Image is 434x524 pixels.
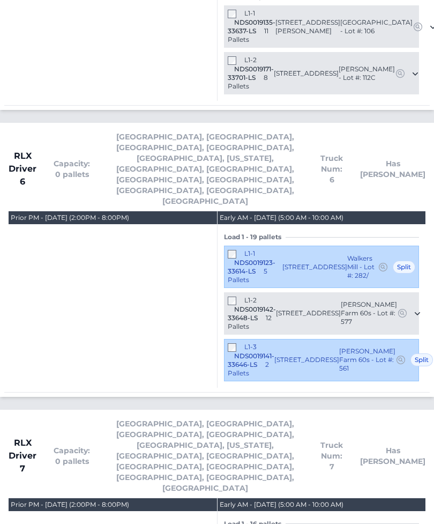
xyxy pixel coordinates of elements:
span: Split [393,261,415,274]
span: 11 Pallets [228,27,268,43]
span: [PERSON_NAME] - Lot #: 112C [339,65,395,82]
span: [PERSON_NAME] Farm 60s - Lot #: 561 [339,347,395,373]
span: Truck Num: 7 [320,440,343,472]
span: [STREET_ADDRESS] [276,309,341,318]
span: Split [410,353,433,366]
span: Capacity: 0 pallets [54,445,90,467]
span: [GEOGRAPHIC_DATA], [GEOGRAPHIC_DATA], [GEOGRAPHIC_DATA], [GEOGRAPHIC_DATA], [GEOGRAPHIC_DATA], [U... [107,418,303,493]
span: L1-1 [244,249,255,257]
span: NDS0019141-33646-LS [228,352,274,368]
div: Prior PM - [DATE] (2:00PM - 8:00PM) [11,500,129,509]
span: RLX Driver 6 [9,150,36,188]
span: Has [PERSON_NAME] [360,445,425,467]
span: Load 1 - 19 pallets [224,233,286,241]
div: Early AM - [DATE] (5:00 AM - 10:00 AM) [220,213,343,222]
div: Prior PM - [DATE] (2:00PM - 8:00PM) [11,213,129,222]
div: Early AM - [DATE] (5:00 AM - 10:00 AM) [220,500,343,509]
span: [STREET_ADDRESS] [282,263,347,271]
span: Has [PERSON_NAME] [360,158,425,180]
span: Capacity: 0 pallets [54,158,90,180]
span: [STREET_ADDRESS] [274,69,339,78]
span: L1-2 [244,296,257,304]
span: [STREET_ADDRESS] [274,356,339,364]
span: NDS0019142-33648-LS [228,305,276,322]
span: 5 Pallets [228,267,267,284]
span: 12 Pallets [228,314,272,330]
span: L1-3 [244,343,257,351]
span: NDS0019135-33637-LS [228,18,275,35]
span: [STREET_ADDRESS][PERSON_NAME] [275,18,340,35]
span: NDS0019171-33701-LS [228,65,274,82]
span: Truck Num: 6 [320,153,343,185]
span: NDS0019123-33614-LS [228,259,275,275]
span: Walkers Mill - Lot #: 282/ [347,254,378,280]
span: [GEOGRAPHIC_DATA] - Lot #: 106 [340,18,413,35]
span: 8 Pallets [228,73,268,90]
span: 2 Pallets [228,360,269,377]
span: L1-1 [244,9,255,17]
span: [PERSON_NAME] Farm 60s - Lot #: 577 [341,300,397,326]
span: L1-2 [244,56,257,64]
span: RLX Driver 7 [9,437,36,475]
span: [GEOGRAPHIC_DATA], [GEOGRAPHIC_DATA], [GEOGRAPHIC_DATA], [GEOGRAPHIC_DATA], [GEOGRAPHIC_DATA], [U... [107,131,303,206]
